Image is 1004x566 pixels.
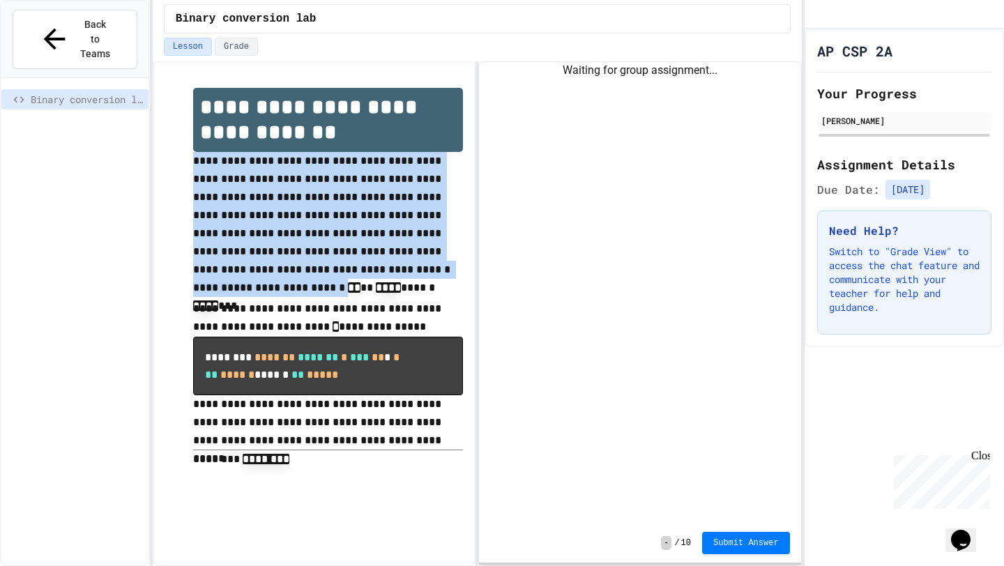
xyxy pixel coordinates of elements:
div: Waiting for group assignment... [479,62,800,79]
button: Lesson [164,38,212,56]
button: Back to Teams [13,10,137,69]
h3: Need Help? [829,222,980,239]
span: / [674,537,679,549]
iframe: chat widget [888,450,990,509]
span: 10 [681,537,691,549]
span: Binary conversion lab [176,10,317,27]
span: [DATE] [885,180,930,199]
span: Back to Teams [79,17,112,61]
h2: Assignment Details [817,155,991,174]
div: Chat with us now!Close [6,6,96,89]
p: Switch to "Grade View" to access the chat feature and communicate with your teacher for help and ... [829,245,980,314]
span: Binary conversion lab [31,92,143,107]
h2: Your Progress [817,84,991,103]
iframe: chat widget [945,510,990,552]
span: Due Date: [817,181,880,198]
button: Grade [215,38,258,56]
span: - [661,536,671,550]
button: Submit Answer [702,532,790,554]
div: [PERSON_NAME] [821,114,987,127]
h1: AP CSP 2A [817,41,892,61]
span: Submit Answer [713,537,779,549]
